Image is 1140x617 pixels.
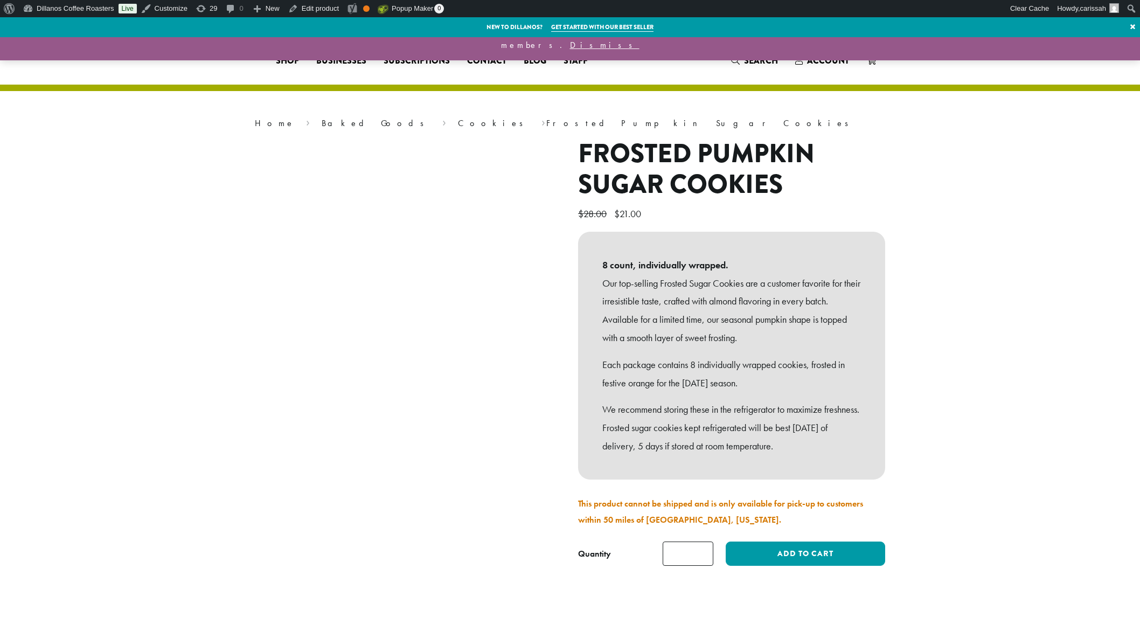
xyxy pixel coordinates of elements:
[316,54,366,68] span: Businesses
[306,113,310,130] span: ›
[578,138,885,200] h1: Frosted Pumpkin Sugar Cookies
[255,117,295,129] a: Home
[541,113,545,130] span: ›
[363,5,370,12] div: OK
[384,54,450,68] span: Subscriptions
[722,52,787,70] a: Search
[578,207,583,220] span: $
[602,400,861,455] p: We recommend storing these in the refrigerator to maximize freshness. Frosted sugar cookies kept ...
[1080,4,1106,12] span: carissah
[602,356,861,392] p: Each package contains 8 individually wrapped cookies, frosted in festive orange for the [DATE] se...
[726,542,885,566] button: Add to cart
[578,207,609,220] bdi: 28.00
[524,54,546,68] span: Blog
[578,547,611,560] div: Quantity
[267,52,308,70] a: Shop
[807,54,849,67] span: Account
[255,117,885,130] nav: Breadcrumb
[434,4,444,13] span: 0
[614,207,644,220] bdi: 21.00
[602,256,861,274] b: 8 count, individually wrapped.
[614,207,620,220] span: $
[276,54,299,68] span: Shop
[564,54,588,68] span: Staff
[467,54,506,68] span: Contact
[555,52,596,70] a: Staff
[602,274,861,347] p: Our top-selling Frosted Sugar Cookies are a customer favorite for their irresistible taste, craft...
[442,113,446,130] span: ›
[1125,17,1140,37] a: ×
[458,117,530,129] a: Cookies
[570,39,639,51] a: Dismiss
[578,498,863,525] a: This product cannot be shipped and is only available for pick-up to customers within 50 miles of ...
[322,117,431,129] a: Baked Goods
[744,54,778,67] span: Search
[663,542,713,566] input: Product quantity
[119,4,137,13] a: Live
[551,23,654,32] a: Get started with our best seller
